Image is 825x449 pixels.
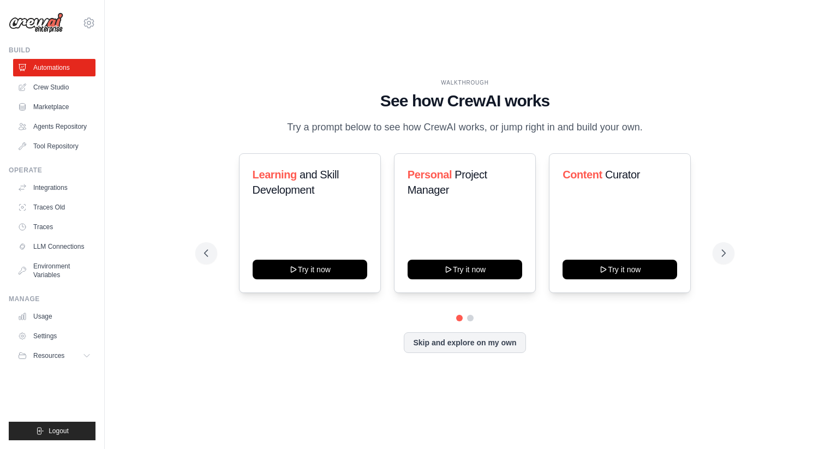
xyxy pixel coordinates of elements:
button: Skip and explore on my own [404,332,525,353]
a: Marketplace [13,98,95,116]
span: Curator [605,169,640,181]
img: Logo [9,13,63,33]
a: Automations [13,59,95,76]
span: Content [563,169,602,181]
span: Project Manager [408,169,487,196]
h1: See how CrewAI works [204,91,726,111]
button: Try it now [563,260,677,279]
a: Agents Repository [13,118,95,135]
span: Learning [253,169,297,181]
a: Tool Repository [13,137,95,155]
a: Settings [13,327,95,345]
a: Crew Studio [13,79,95,96]
a: LLM Connections [13,238,95,255]
div: WALKTHROUGH [204,79,726,87]
span: Personal [408,169,452,181]
p: Try a prompt below to see how CrewAI works, or jump right in and build your own. [282,119,648,135]
a: Traces [13,218,95,236]
button: Logout [9,422,95,440]
button: Try it now [408,260,522,279]
span: Logout [49,427,69,435]
a: Environment Variables [13,258,95,284]
a: Integrations [13,179,95,196]
a: Usage [13,308,95,325]
div: Manage [9,295,95,303]
div: Build [9,46,95,55]
span: Resources [33,351,64,360]
button: Try it now [253,260,367,279]
a: Traces Old [13,199,95,216]
div: Operate [9,166,95,175]
span: and Skill Development [253,169,339,196]
button: Resources [13,347,95,364]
